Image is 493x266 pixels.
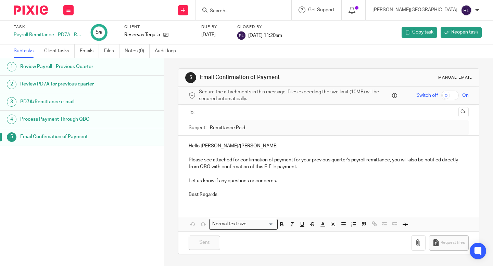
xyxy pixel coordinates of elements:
[189,236,220,250] input: Sent
[7,62,16,71] div: 1
[7,80,16,89] div: 2
[7,97,16,107] div: 3
[80,44,99,58] a: Emails
[372,6,457,13] p: [PERSON_NAME][GEOGRAPHIC_DATA]
[201,31,229,38] div: [DATE]
[7,115,16,124] div: 4
[14,44,39,58] a: Subtasks
[209,8,271,14] input: Search
[44,44,75,58] a: Client tasks
[308,8,334,12] span: Get Support
[237,31,245,40] img: svg%3E
[20,114,112,124] h1: Process Payment Through QBO
[189,143,469,149] p: Hello [PERSON_NAME]/[PERSON_NAME]
[189,124,206,131] label: Subject:
[124,31,160,38] p: Reservas Tequila
[155,44,181,58] a: Audit logs
[451,29,478,36] span: Reopen task
[14,5,48,15] img: Pixie
[7,132,16,142] div: 5
[248,33,282,38] span: [DATE] 11:20am
[185,72,196,83] div: 5
[99,31,102,35] small: /5
[211,221,248,228] span: Normal text size
[124,24,193,30] label: Client
[200,74,343,81] h1: Email Confirmation of Payment
[249,221,274,228] input: Search for option
[199,89,390,103] span: Secure the attachments in this message. Files exceeding the size limit (10MB) will be secured aut...
[402,27,437,38] a: Copy task
[209,219,278,229] div: Search for option
[438,75,472,80] div: Manual email
[441,240,465,245] span: Request files
[189,177,469,184] p: Let us know if any questions or concerns.
[20,97,112,107] h1: PD7A/Remittance e-mail
[104,44,119,58] a: Files
[20,79,112,89] h1: Review PD7A for previous quarter
[189,109,196,116] label: To:
[416,92,438,99] span: Switch off
[429,235,469,251] button: Request files
[441,27,482,38] a: Reopen task
[20,62,112,72] h1: Review Payroll - Previous Quarter
[458,107,469,117] button: Cc
[20,132,112,142] h1: Email Confirmation of Payment
[461,5,472,16] img: svg%3E
[189,157,469,171] p: Please see attached for confirmation of payment for your previous quarter's payroll remittance, y...
[201,24,229,30] label: Due by
[14,31,82,38] div: Payroll Remittance - PD7A - Remit on behalf of client - Quarterly
[237,24,282,30] label: Closed by
[96,28,102,36] div: 5
[412,29,433,36] span: Copy task
[125,44,150,58] a: Notes (0)
[462,92,469,99] span: On
[14,24,82,30] label: Task
[189,191,469,198] p: Best Regards,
